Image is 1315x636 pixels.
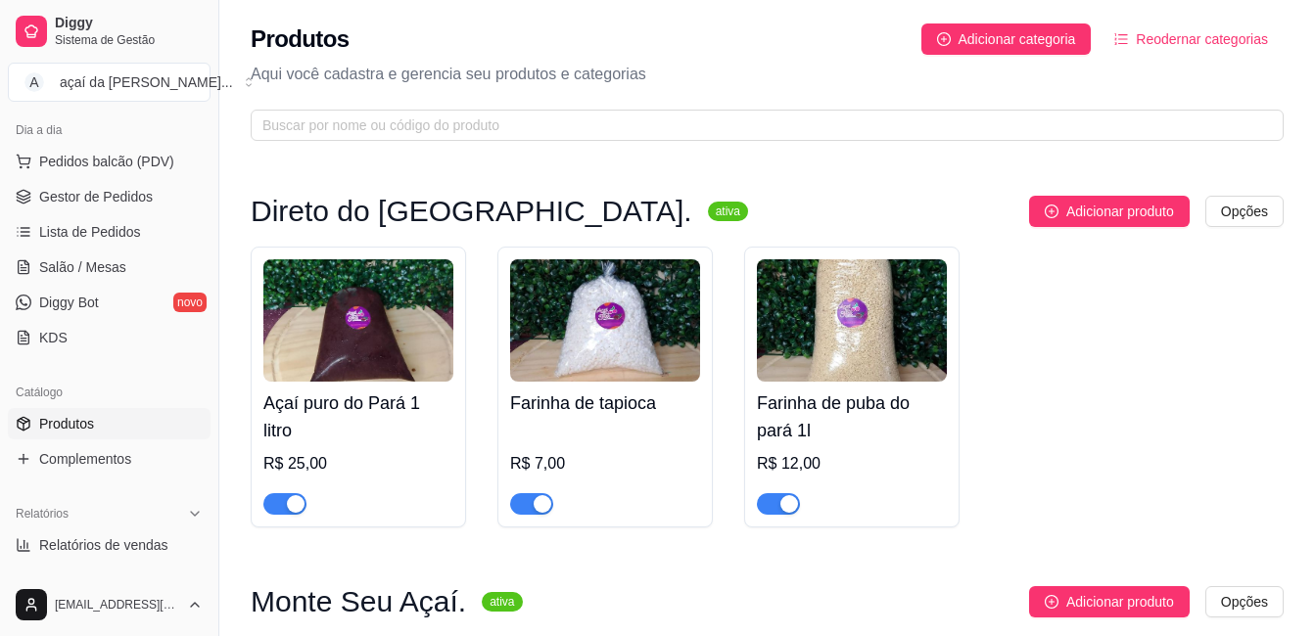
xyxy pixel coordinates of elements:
[263,452,453,476] div: R$ 25,00
[39,222,141,242] span: Lista de Pedidos
[8,408,211,439] a: Produtos
[921,23,1092,55] button: Adicionar categoria
[1029,586,1190,617] button: Adicionar produto
[251,23,350,55] h2: Produtos
[251,200,692,223] h3: Direto do [GEOGRAPHIC_DATA].
[263,389,453,444] h4: Açaí puro do Pará 1 litro
[39,293,99,312] span: Diggy Bot
[39,449,131,469] span: Complementos
[8,581,211,628] button: [EMAIL_ADDRESS][DOMAIN_NAME]
[1221,201,1268,222] span: Opções
[757,389,947,444] h4: Farinha de puba do pará 1l
[1205,586,1284,617] button: Opções
[8,251,211,283] a: Salão / Mesas
[8,63,211,102] button: Select a team
[757,452,947,476] div: R$ 12,00
[39,152,174,171] span: Pedidos balcão (PDV)
[262,114,1256,136] input: Buscar por nome ou código do produto
[39,570,164,590] span: Relatório de clientes
[55,597,179,613] span: [EMAIL_ADDRESS][DOMAIN_NAME]
[937,32,951,46] span: plus-circle
[8,287,211,318] a: Diggy Botnovo
[1205,196,1284,227] button: Opções
[1221,591,1268,613] span: Opções
[8,565,211,596] a: Relatório de clientes
[8,529,211,561] a: Relatórios de vendas
[1029,196,1190,227] button: Adicionar produto
[8,377,211,408] div: Catálogo
[510,389,700,417] h4: Farinha de tapioca
[39,414,94,433] span: Produtos
[1099,23,1284,55] button: Reodernar categorias
[757,259,947,382] img: product-image
[39,535,168,555] span: Relatórios de vendas
[8,8,211,55] a: DiggySistema de Gestão
[263,259,453,382] img: product-image
[1114,32,1128,46] span: ordered-list
[251,63,1284,86] p: Aqui você cadastra e gerencia seu produtos e categorias
[39,257,126,277] span: Salão / Mesas
[1066,591,1174,613] span: Adicionar produto
[60,72,233,92] div: açaí da [PERSON_NAME] ...
[1045,204,1058,218] span: plus-circle
[510,259,700,382] img: product-image
[8,443,211,475] a: Complementos
[55,32,203,48] span: Sistema de Gestão
[959,28,1076,50] span: Adicionar categoria
[1136,28,1268,50] span: Reodernar categorias
[510,452,700,476] div: R$ 7,00
[16,506,69,522] span: Relatórios
[8,114,211,146] div: Dia a dia
[8,322,211,353] a: KDS
[39,187,153,206] span: Gestor de Pedidos
[251,590,466,613] h3: Monte Seu Açaí.
[39,328,68,347] span: KDS
[8,216,211,248] a: Lista de Pedidos
[8,181,211,212] a: Gestor de Pedidos
[1045,595,1058,609] span: plus-circle
[708,202,748,221] sup: ativa
[24,72,44,92] span: A
[8,146,211,177] button: Pedidos balcão (PDV)
[55,15,203,32] span: Diggy
[1066,201,1174,222] span: Adicionar produto
[482,592,522,612] sup: ativa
